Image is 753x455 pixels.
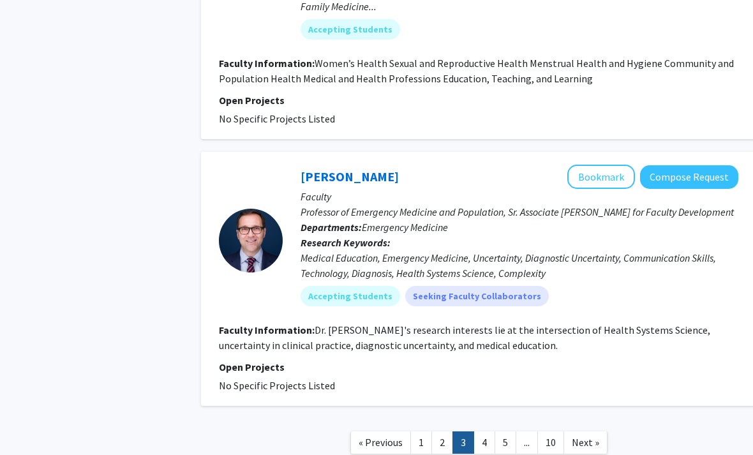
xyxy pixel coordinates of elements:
[301,204,738,220] p: Professor of Emergency Medicine and Population, Sr. Associate [PERSON_NAME] for Faculty Development
[219,324,315,336] b: Faculty Information:
[301,168,399,184] a: [PERSON_NAME]
[362,221,448,234] span: Emergency Medicine
[359,436,403,449] span: « Previous
[495,431,516,454] a: 5
[301,189,738,204] p: Faculty
[431,431,453,454] a: 2
[219,379,335,392] span: No Specific Projects Listed
[219,57,315,70] b: Faculty Information:
[473,431,495,454] a: 4
[567,165,635,189] button: Add Dimitrios Papanagnou to Bookmarks
[405,286,549,306] mat-chip: Seeking Faculty Collaborators
[301,250,738,281] div: Medical Education, Emergency Medicine, Uncertainty, Diagnostic Uncertainty, Communication Skills,...
[640,165,738,189] button: Compose Request to Dimitrios Papanagnou
[410,431,432,454] a: 1
[452,431,474,454] a: 3
[219,112,335,125] span: No Specific Projects Listed
[572,436,599,449] span: Next »
[350,431,411,454] a: Previous
[301,286,400,306] mat-chip: Accepting Students
[10,398,54,445] iframe: Chat
[301,19,400,40] mat-chip: Accepting Students
[219,57,734,85] fg-read-more: Women’s Health Sexual and Reproductive Health Menstrual Health and Hygiene Community and Populati...
[301,236,391,249] b: Research Keywords:
[219,359,738,375] p: Open Projects
[563,431,608,454] a: Next
[219,93,738,108] p: Open Projects
[524,436,530,449] span: ...
[219,324,710,352] fg-read-more: Dr. [PERSON_NAME]'s research interests lie at the intersection of Health Systems Science, uncerta...
[301,221,362,234] b: Departments:
[537,431,564,454] a: 10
